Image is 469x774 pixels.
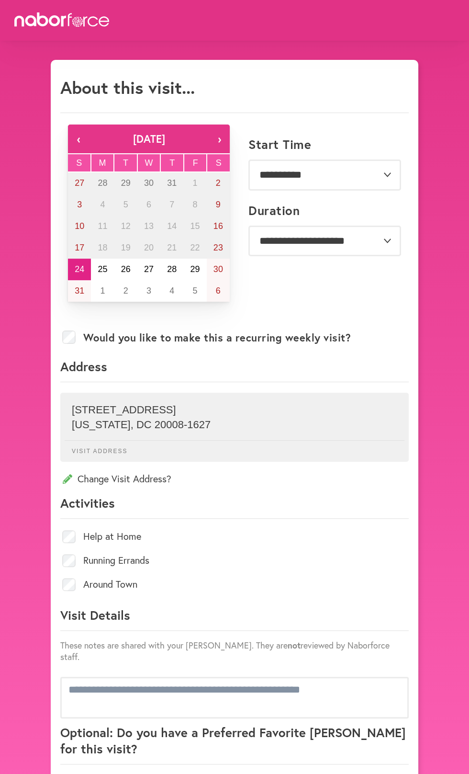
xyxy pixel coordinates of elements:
p: Change Visit Address? [60,472,409,485]
abbr: August 2, 2025 [216,178,221,188]
button: August 29, 2025 [183,259,206,280]
button: July 27, 2025 [68,172,91,194]
button: September 5, 2025 [183,280,206,302]
abbr: August 14, 2025 [167,221,177,231]
button: July 29, 2025 [114,172,137,194]
button: August 25, 2025 [91,259,114,280]
abbr: August 13, 2025 [144,221,154,231]
button: September 2, 2025 [114,280,137,302]
abbr: August 3, 2025 [77,200,82,209]
abbr: August 22, 2025 [190,243,200,252]
button: ‹ [68,125,89,153]
abbr: August 31, 2025 [75,286,84,296]
p: [STREET_ADDRESS] [72,404,397,416]
button: September 6, 2025 [207,280,230,302]
p: [US_STATE] , DC 20008-1627 [72,419,397,431]
abbr: August 19, 2025 [121,243,131,252]
button: August 7, 2025 [160,194,183,216]
abbr: September 3, 2025 [146,286,151,296]
button: August 27, 2025 [137,259,160,280]
button: August 2, 2025 [207,172,230,194]
p: These notes are shared with your [PERSON_NAME]. They are reviewed by Naborforce staff. [60,639,409,662]
abbr: August 18, 2025 [98,243,107,252]
abbr: August 17, 2025 [75,243,84,252]
button: July 30, 2025 [137,172,160,194]
p: Optional: Do you have a Preferred Favorite [PERSON_NAME] for this visit? [60,724,409,764]
p: Visit Details [60,607,409,631]
abbr: September 1, 2025 [100,286,105,296]
abbr: July 29, 2025 [121,178,131,188]
abbr: August 10, 2025 [75,221,84,231]
button: September 1, 2025 [91,280,114,302]
abbr: August 7, 2025 [169,200,174,209]
button: August 8, 2025 [183,194,206,216]
abbr: July 27, 2025 [75,178,84,188]
abbr: Tuesday [123,158,128,168]
button: August 4, 2025 [91,194,114,216]
button: August 6, 2025 [137,194,160,216]
abbr: August 6, 2025 [146,200,151,209]
label: Duration [248,203,300,218]
button: August 28, 2025 [160,259,183,280]
button: August 10, 2025 [68,216,91,237]
abbr: Wednesday [145,158,153,168]
button: August 16, 2025 [207,216,230,237]
abbr: August 21, 2025 [167,243,177,252]
abbr: August 29, 2025 [190,264,200,274]
abbr: August 25, 2025 [98,264,107,274]
abbr: July 30, 2025 [144,178,154,188]
abbr: August 4, 2025 [100,200,105,209]
label: Help at Home [83,532,141,541]
abbr: August 5, 2025 [123,200,128,209]
button: August 21, 2025 [160,237,183,259]
abbr: Friday [193,158,198,168]
abbr: July 28, 2025 [98,178,107,188]
button: August 13, 2025 [137,216,160,237]
label: Running Errands [83,556,149,565]
abbr: Sunday [76,158,82,168]
abbr: September 2, 2025 [123,286,128,296]
abbr: August 23, 2025 [213,243,223,252]
button: August 26, 2025 [114,259,137,280]
abbr: August 26, 2025 [121,264,131,274]
button: August 24, 2025 [68,259,91,280]
strong: not [288,639,301,651]
abbr: September 4, 2025 [169,286,174,296]
abbr: August 8, 2025 [193,200,198,209]
button: August 30, 2025 [207,259,230,280]
button: August 31, 2025 [68,280,91,302]
abbr: August 9, 2025 [216,200,221,209]
button: August 22, 2025 [183,237,206,259]
button: September 3, 2025 [137,280,160,302]
button: August 18, 2025 [91,237,114,259]
button: July 31, 2025 [160,172,183,194]
abbr: August 15, 2025 [190,221,200,231]
abbr: September 5, 2025 [193,286,198,296]
button: August 15, 2025 [183,216,206,237]
label: Start Time [248,137,311,152]
button: August 11, 2025 [91,216,114,237]
button: August 14, 2025 [160,216,183,237]
abbr: August 20, 2025 [144,243,154,252]
abbr: August 28, 2025 [167,264,177,274]
label: Would you like to make this a recurring weekly visit? [83,331,351,344]
button: August 20, 2025 [137,237,160,259]
button: July 28, 2025 [91,172,114,194]
button: August 12, 2025 [114,216,137,237]
p: Visit Address [65,440,404,455]
abbr: August 27, 2025 [144,264,154,274]
button: August 23, 2025 [207,237,230,259]
button: September 4, 2025 [160,280,183,302]
button: August 3, 2025 [68,194,91,216]
button: August 9, 2025 [207,194,230,216]
button: August 1, 2025 [183,172,206,194]
abbr: Monday [99,158,106,168]
button: August 19, 2025 [114,237,137,259]
abbr: Saturday [216,158,222,168]
button: August 17, 2025 [68,237,91,259]
abbr: Thursday [169,158,175,168]
abbr: August 24, 2025 [75,264,84,274]
button: August 5, 2025 [114,194,137,216]
button: › [209,125,230,153]
label: Around Town [83,580,137,589]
